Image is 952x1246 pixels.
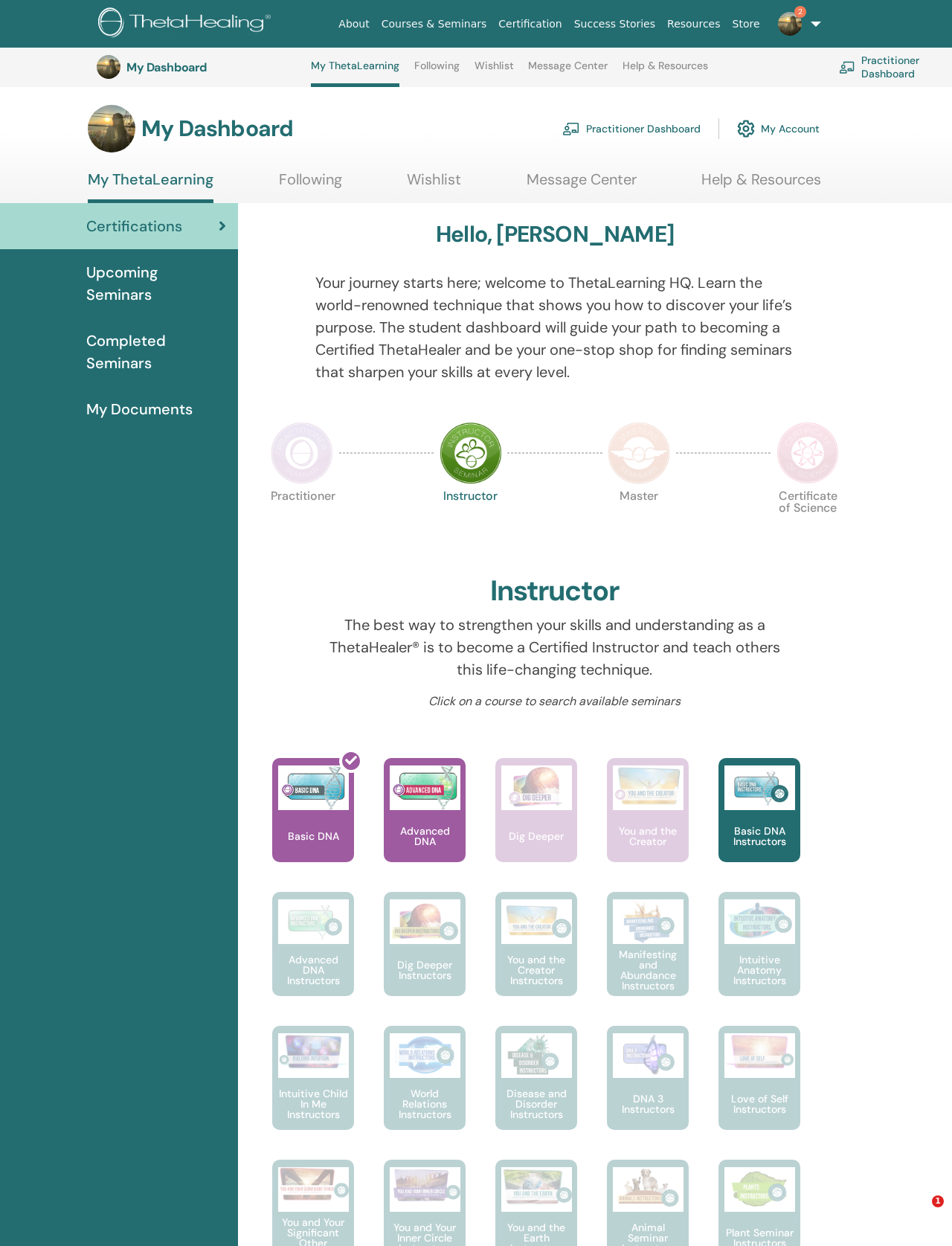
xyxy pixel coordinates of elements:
[607,826,689,847] p: You and the Creator
[141,115,293,142] h3: My Dashboard
[568,10,661,38] a: Success Stories
[661,10,727,38] a: Resources
[495,758,577,892] a: Dig Deeper Dig Deeper
[607,949,689,991] p: Manifesting and Abundance Instructors
[776,490,839,553] p: Certificate of Science
[776,422,839,484] img: Certificate of Science
[376,10,493,38] a: Courses & Seminars
[384,1088,466,1120] p: World Relations Instructors
[562,122,580,135] img: chalkboard-teacher.svg
[737,112,820,145] a: My Account
[86,261,226,306] span: Upcoming Seminars
[495,954,577,986] p: You and the Creator Instructors
[390,765,460,810] img: Advanced DNA
[901,1195,937,1231] iframe: Intercom live chat
[272,892,354,1026] a: Advanced DNA Instructors Advanced DNA Instructors
[440,422,502,484] img: Instructor
[608,422,670,484] img: Master
[278,899,349,944] img: Advanced DNA Instructors
[384,1026,466,1160] a: World Relations Instructors World Relations Instructors
[315,614,795,681] p: The best way to strengthen your skills and understanding as a ThetaHealer® is to become a Certifi...
[440,490,502,553] p: Instructor
[607,892,689,1026] a: Manifesting and Abundance Instructors Manifesting and Abundance Instructors
[501,899,572,944] img: You and the Creator Instructors
[839,61,855,73] img: chalkboard-teacher.svg
[98,7,276,41] img: logo.png
[384,826,466,847] p: Advanced DNA
[384,758,466,892] a: Advanced DNA Advanced DNA
[613,899,684,944] img: Manifesting and Abundance Instructors
[501,765,572,810] img: Dig Deeper
[727,10,766,38] a: Store
[86,215,182,237] span: Certifications
[701,170,821,199] a: Help & Resources
[278,765,349,810] img: Basic DNA
[613,765,684,806] img: You and the Creator
[390,899,460,944] img: Dig Deeper Instructors
[501,1167,572,1206] img: You and the Earth Instructors
[718,954,800,986] p: Intuitive Anatomy Instructors
[390,1033,460,1078] img: World Relations Instructors
[495,1088,577,1120] p: Disease and Disorder Instructors
[311,60,399,87] a: My ThetaLearning
[608,490,670,553] p: Master
[490,574,620,608] h2: Instructor
[613,1033,684,1078] img: DNA 3 Instructors
[724,899,795,944] img: Intuitive Anatomy Instructors
[315,693,795,710] p: Click on a course to search available seminars
[279,170,342,199] a: Following
[503,831,570,841] p: Dig Deeper
[384,892,466,1026] a: Dig Deeper Instructors Dig Deeper Instructors
[607,1094,689,1114] p: DNA 3 Instructors
[86,330,226,374] span: Completed Seminars
[86,398,193,420] span: My Documents
[613,1167,684,1212] img: Animal Seminar Instructors
[718,1094,800,1114] p: Love of Self Instructors
[390,1167,460,1203] img: You and Your Inner Circle Instructors
[436,221,674,248] h3: Hello, [PERSON_NAME]
[718,758,800,892] a: Basic DNA Instructors Basic DNA Instructors
[794,6,806,18] span: 2
[932,1195,944,1207] span: 1
[724,765,795,810] img: Basic DNA Instructors
[272,758,354,892] a: Basic DNA Basic DNA
[271,490,333,553] p: Practitioner
[718,1026,800,1160] a: Love of Self Instructors Love of Self Instructors
[492,10,567,38] a: Certification
[724,1167,795,1212] img: Plant Seminar Instructors
[315,272,795,383] p: Your journey starts here; welcome to ThetaLearning HQ. Learn the world-renowned technique that sh...
[607,758,689,892] a: You and the Creator You and the Creator
[623,60,708,83] a: Help & Resources
[724,1033,795,1070] img: Love of Self Instructors
[737,116,755,141] img: cog.svg
[278,1167,349,1201] img: You and Your Significant Other Instructors
[495,892,577,1026] a: You and the Creator Instructors You and the Creator Instructors
[414,60,460,83] a: Following
[88,105,135,152] img: default.jpg
[495,1026,577,1160] a: Disease and Disorder Instructors Disease and Disorder Instructors
[778,12,802,36] img: default.jpg
[126,60,275,74] h3: My Dashboard
[271,422,333,484] img: Practitioner
[272,1088,354,1120] p: Intuitive Child In Me Instructors
[527,170,637,199] a: Message Center
[475,60,514,83] a: Wishlist
[332,10,375,38] a: About
[272,1026,354,1160] a: Intuitive Child In Me Instructors Intuitive Child In Me Instructors
[97,55,120,79] img: default.jpg
[407,170,461,199] a: Wishlist
[384,960,466,980] p: Dig Deeper Instructors
[88,170,213,203] a: My ThetaLearning
[718,826,800,847] p: Basic DNA Instructors
[528,60,608,83] a: Message Center
[272,954,354,986] p: Advanced DNA Instructors
[607,1026,689,1160] a: DNA 3 Instructors DNA 3 Instructors
[718,892,800,1026] a: Intuitive Anatomy Instructors Intuitive Anatomy Instructors
[562,112,701,145] a: Practitioner Dashboard
[501,1033,572,1078] img: Disease and Disorder Instructors
[278,1033,349,1070] img: Intuitive Child In Me Instructors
